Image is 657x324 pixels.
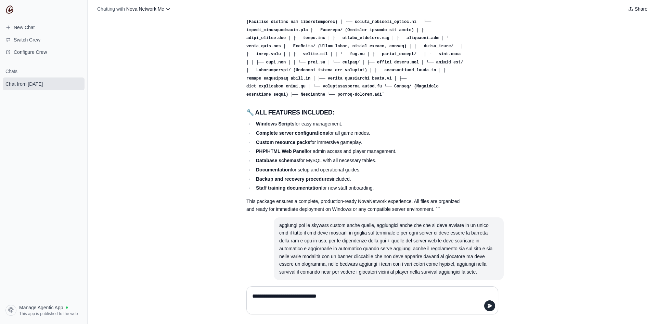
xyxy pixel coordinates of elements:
[3,22,85,33] a: New Chat
[279,221,498,276] div: aggiungi poi le skywars custom anche quelle, aggiungici anche che che si deve avviare in un unico...
[3,47,85,58] a: Configure Crew
[256,158,299,163] strong: Database schemas
[3,77,85,90] a: Chat from [DATE]
[126,6,164,12] span: Nova Network Mc
[19,304,63,311] span: Manage Agentic App
[256,176,332,182] strong: Backup and recovery procedures
[246,108,465,117] h3: 🔧 ALL FEATURES INCLUDED:
[5,5,14,14] img: CrewAI Logo
[256,140,310,145] strong: Custom resource packs
[635,5,647,12] span: Share
[14,49,47,56] span: Configure Crew
[256,185,321,191] strong: Staff training documentation
[625,4,650,14] button: Share
[246,197,465,213] p: This package ensures a complete, production-ready NovaNetwork experience. All files are organized...
[254,157,465,165] li: for MySQL with all necessary tables.
[274,217,504,280] section: User message
[256,167,291,172] strong: Documentation
[256,121,295,127] strong: Windows Scripts
[97,5,125,12] span: Chatting with
[94,4,173,14] button: Chatting with Nova Network Mc
[256,148,306,154] strong: PHP/HTML Web Panel
[254,175,465,183] li: included.
[19,311,78,316] span: This app is published to the web
[241,280,471,296] section: Response
[254,120,465,128] li: for easy management.
[256,130,328,136] strong: Complete server configurations
[14,36,40,43] span: Switch Crew
[254,129,465,137] li: for all game modes.
[14,24,35,31] span: New Chat
[254,184,465,192] li: for new staff onboarding.
[3,302,85,319] a: Manage Agentic App This app is published to the web
[254,147,465,155] li: for admin access and player management.
[5,81,43,87] span: Chat from [DATE]
[254,139,465,146] li: for immersive gameplay.
[254,166,465,174] li: for setup and operational guides.
[3,34,85,45] button: Switch Crew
